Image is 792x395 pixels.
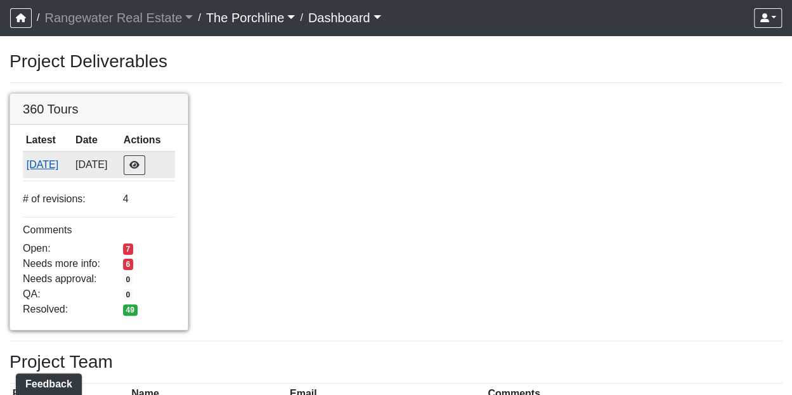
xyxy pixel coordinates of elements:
[10,351,782,373] h3: Project Team
[10,51,782,72] h3: Project Deliverables
[23,152,72,178] td: wsP19Sw8WnZDms3Wikr2Kb
[10,370,84,395] iframe: Ybug feedback widget
[295,5,308,30] span: /
[308,5,381,30] a: Dashboard
[26,157,70,173] button: [DATE]
[32,5,44,30] span: /
[193,5,205,30] span: /
[206,5,295,30] a: The Porchline
[44,5,193,30] a: Rangewater Real Estate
